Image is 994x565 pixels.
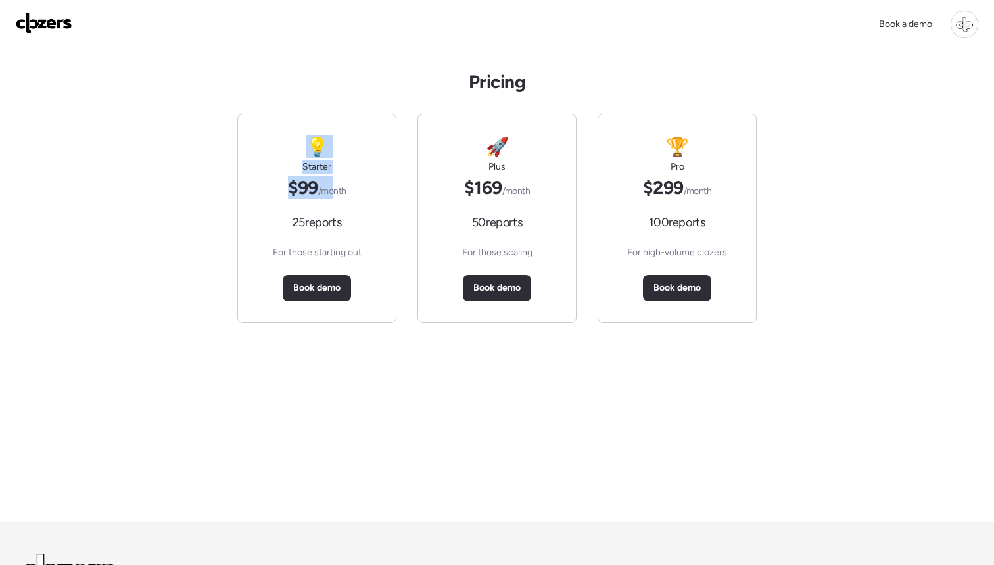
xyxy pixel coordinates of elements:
h2: Plus [488,160,506,174]
span: /month [502,185,531,197]
span: Book demo [473,282,521,295]
span: 🏆 [666,135,688,158]
span: 💡 [306,135,328,158]
span: For high-volume clozers [627,246,727,259]
span: Book demo [653,282,701,295]
span: /month [318,185,346,197]
span: $299 [643,176,711,199]
span: For those scaling [462,246,532,259]
h2: Pro [671,160,684,174]
span: 50 reports [472,214,523,230]
span: Book a demo [879,18,932,30]
span: For those starting out [273,246,362,259]
span: $99 [288,176,346,199]
span: 25 reports [293,214,342,230]
h2: Starter [302,160,331,174]
span: 🚀 [486,135,508,158]
span: 100 reports [649,214,705,230]
span: $169 [464,176,530,199]
span: Book demo [293,282,341,295]
h1: Pricing [469,70,525,93]
img: Logo [16,12,72,34]
span: /month [684,185,712,197]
